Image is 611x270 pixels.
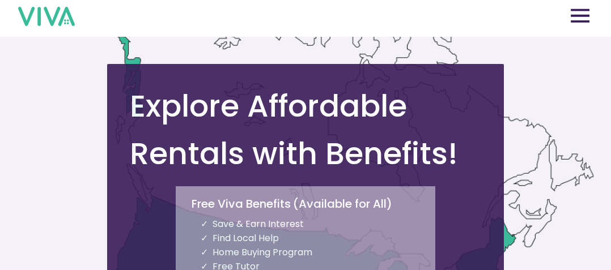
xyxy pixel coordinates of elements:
h1: Explore Affordable Rentals with Benefits! [130,82,486,177]
li: Find Local Help [201,231,435,245]
img: viva [18,7,75,26]
p: ( Available for All ) [293,196,392,212]
li: Save & Earn Interest [201,217,435,231]
img: opens navigation menu [571,8,589,23]
p: Free Viva Benefits [192,196,291,212]
li: Home Buying Program [201,245,435,259]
